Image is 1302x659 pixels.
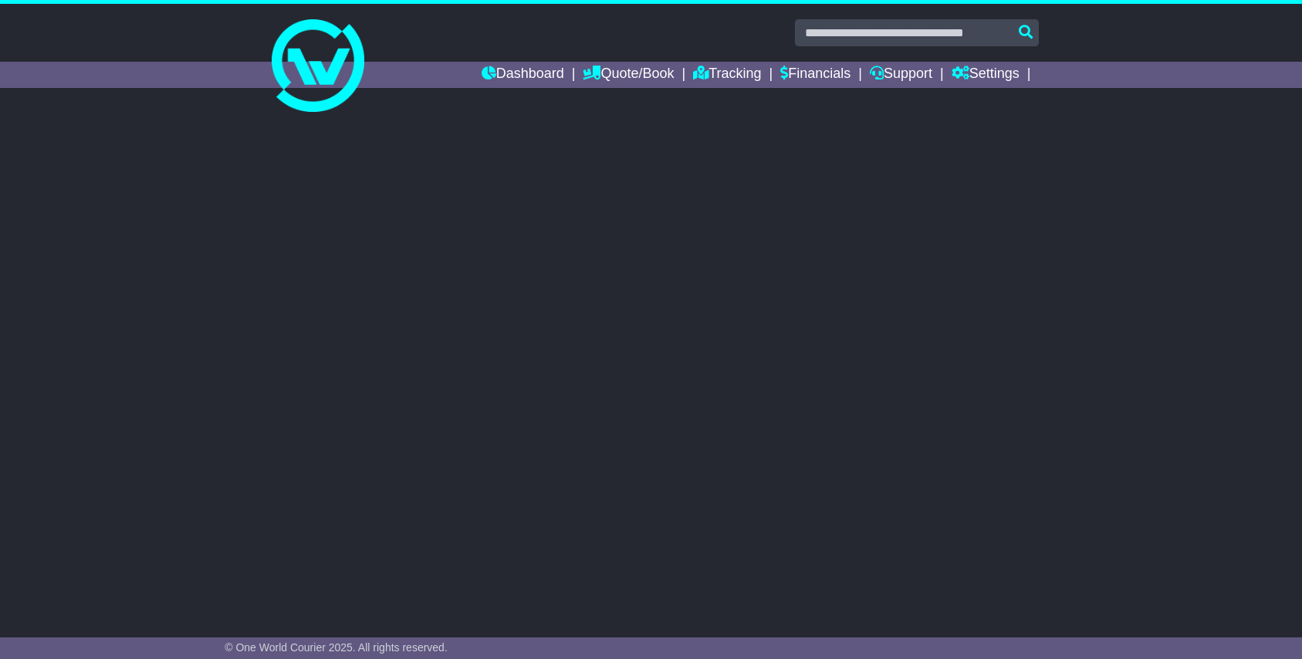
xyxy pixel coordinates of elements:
a: Financials [780,62,851,88]
a: Support [870,62,932,88]
a: Dashboard [482,62,564,88]
a: Settings [952,62,1020,88]
span: © One World Courier 2025. All rights reserved. [225,641,448,654]
a: Tracking [693,62,761,88]
a: Quote/Book [583,62,674,88]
